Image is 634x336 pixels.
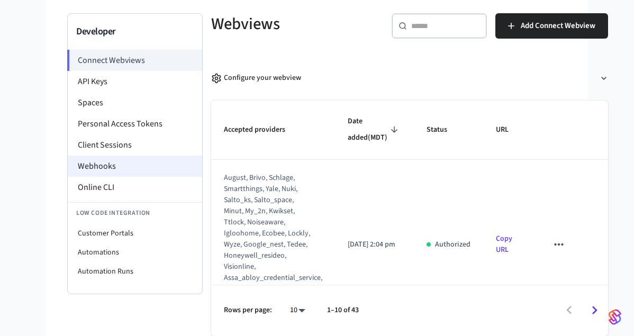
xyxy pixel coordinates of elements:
span: Add Connect Webview [521,19,595,33]
li: Automations [68,243,202,262]
p: 1–10 of 43 [327,305,359,316]
span: Date added(MDT) [348,113,401,147]
li: Connect Webviews [67,50,202,71]
li: Personal Access Tokens [68,113,202,134]
button: Configure your webview [211,64,608,92]
img: SeamLogoGradient.69752ec5.svg [609,308,621,325]
button: Go to next page [582,298,607,323]
p: [DATE] 2:04 pm [348,239,401,250]
h3: Developer [76,24,194,39]
li: Low Code Integration [68,202,202,224]
a: Copy URL [496,233,512,255]
span: Accepted providers [224,122,299,138]
li: Client Sessions [68,134,202,156]
li: Customer Portals [68,224,202,243]
span: Status [427,122,461,138]
li: Spaces [68,92,202,113]
li: Automation Runs [68,262,202,281]
div: Configure your webview [211,72,301,84]
p: Rows per page: [224,305,272,316]
h5: Webviews [211,13,379,35]
li: Webhooks [68,156,202,177]
div: august, brivo, schlage, smartthings, yale, nuki, salto_ks, salto_space, minut, my_2n, kwikset, tt... [224,172,312,317]
li: Online CLI [68,177,202,198]
span: URL [496,122,522,138]
li: API Keys [68,71,202,92]
button: Add Connect Webview [495,13,608,39]
div: 10 [285,303,310,318]
p: Authorized [435,239,470,250]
